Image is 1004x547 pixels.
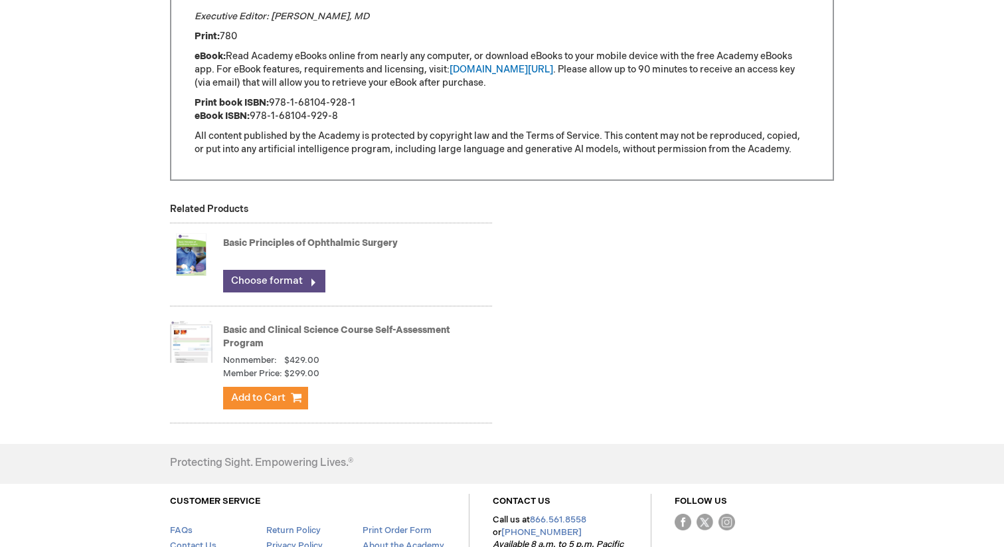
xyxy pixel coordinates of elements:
a: CUSTOMER SERVICE [170,496,260,506]
p: Read Academy eBooks online from nearly any computer, or download eBooks to your mobile device wit... [195,50,809,90]
a: FOLLOW US [675,496,727,506]
img: Facebook [675,514,691,530]
a: [PHONE_NUMBER] [501,527,582,538]
img: Twitter [697,514,713,530]
a: FAQs [170,525,193,536]
p: All content published by the Academy is protected by copyright law and the Terms of Service. This... [195,130,809,156]
a: [DOMAIN_NAME][URL] [450,64,553,75]
span: $429.00 [284,355,319,366]
strong: eBook ISBN: [195,110,250,122]
img: Basic and Clinical Science Course Self-Assessment Program [170,315,212,368]
strong: Nonmember: [223,354,277,367]
a: CONTACT US [493,496,550,506]
em: Executive Editor: [PERSON_NAME], MD [195,11,369,22]
button: Add to Cart [223,387,308,409]
a: 866.561.8558 [530,514,586,525]
h4: Protecting Sight. Empowering Lives.® [170,457,353,469]
strong: Print: [195,31,220,42]
a: Basic Principles of Ophthalmic Surgery [223,237,398,249]
span: $299.00 [284,368,319,380]
a: Return Policy [266,525,321,536]
strong: Member Price: [223,368,282,380]
p: 780 [195,30,809,43]
p: 978-1-68104-928-1 978-1-68104-929-8 [195,96,809,123]
a: Basic and Clinical Science Course Self-Assessment Program [223,324,450,349]
a: Print Order Form [363,525,432,536]
strong: Related Products [170,203,248,215]
img: instagram [718,514,735,530]
img: Basic Principles of Ophthalmic Surgery [170,228,212,281]
strong: eBook: [195,51,226,62]
span: Add to Cart [231,391,286,404]
a: Choose format [223,270,325,292]
strong: Print book ISBN: [195,97,269,108]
